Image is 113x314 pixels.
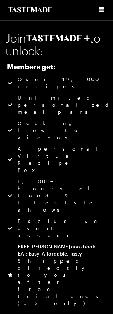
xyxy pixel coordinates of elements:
[18,145,106,174] span: A personal Virtual Recipe Box
[18,243,106,307] div: FREE [PERSON_NAME] cookbook — EAT: Easy, Affordable, Tasty
[18,178,106,213] span: 1,000+ hours of food & lifestyle shows
[97,5,106,15] button: Open menu
[18,218,106,239] span: Exclusive event access
[7,62,106,71] h2: Members get:
[18,76,106,90] span: Over 12,000 recipes
[18,258,106,306] span: Shipped directly to you after free trial ends (US only)
[6,33,107,58] h1: Join to unlock:
[7,7,53,13] a: To Tastemade Home Page
[18,120,106,141] span: Cooking how-to videos
[7,76,106,307] ul: Tastemade+ Annual subscription benefits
